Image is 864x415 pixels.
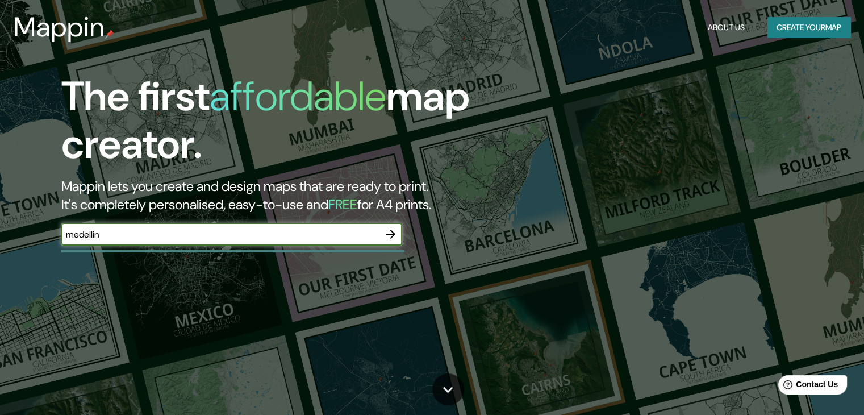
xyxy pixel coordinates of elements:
[14,11,105,43] h3: Mappin
[61,177,494,214] h2: Mappin lets you create and design maps that are ready to print. It's completely personalised, eas...
[61,73,494,177] h1: The first map creator.
[763,371,852,402] iframe: Help widget launcher
[105,30,114,39] img: mappin-pin
[767,17,850,38] button: Create yourmap
[210,70,386,123] h1: affordable
[328,196,357,213] h5: FREE
[703,17,749,38] button: About Us
[61,228,379,241] input: Choose your favourite place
